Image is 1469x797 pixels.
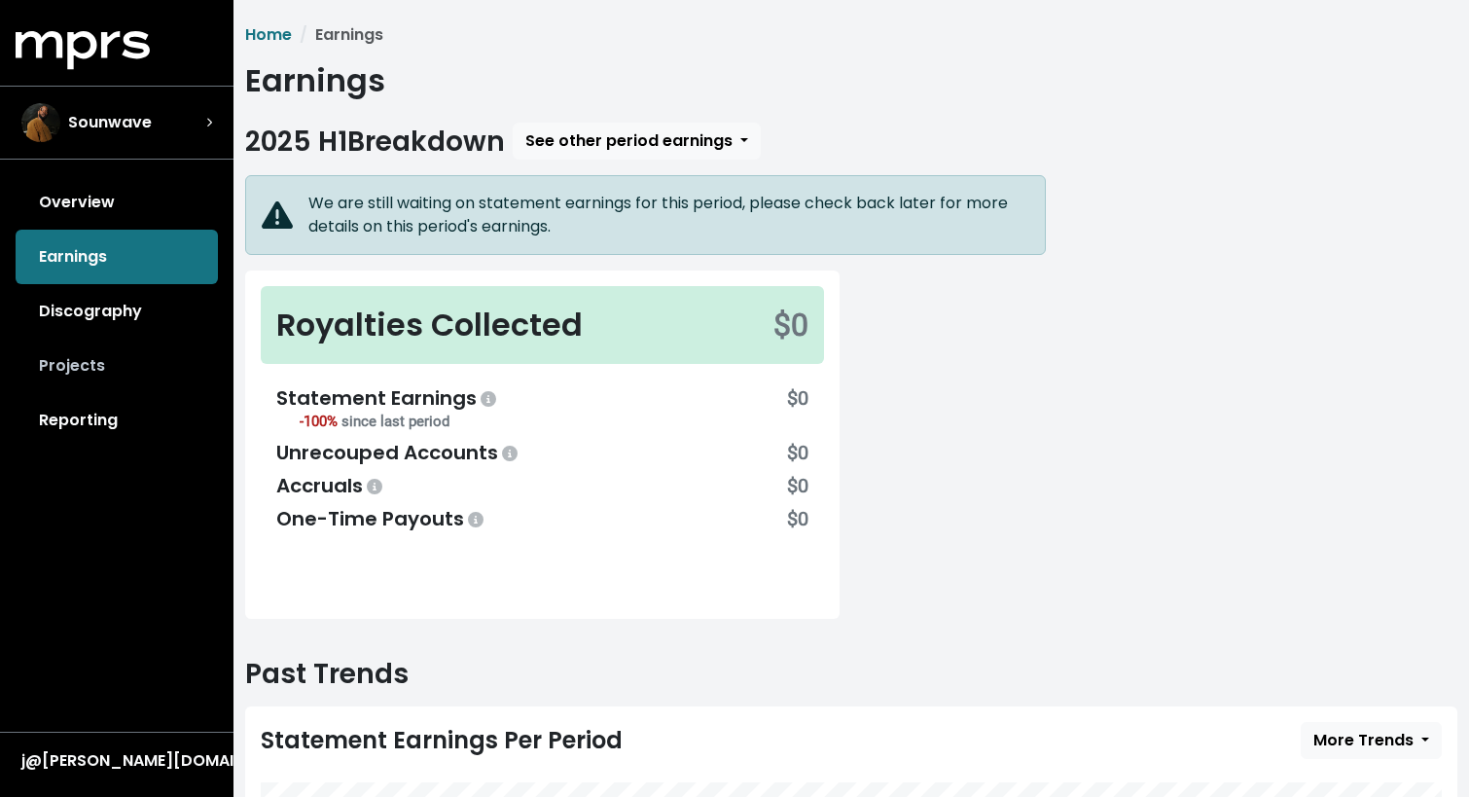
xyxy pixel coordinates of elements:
div: $0 [787,504,808,533]
div: $0 [787,438,808,467]
button: See other period earnings [513,123,761,160]
div: j@[PERSON_NAME][DOMAIN_NAME] [21,749,212,773]
button: j@[PERSON_NAME][DOMAIN_NAME] [16,748,218,774]
div: Accruals [276,471,386,500]
div: Statement Earnings [276,383,500,413]
span: More Trends [1313,729,1414,751]
h1: Earnings [245,62,1457,99]
a: Projects [16,339,218,393]
small: -100% [300,413,449,430]
nav: breadcrumb [245,23,1457,47]
h2: 2025 H1 Breakdown [245,126,505,159]
a: Discography [16,284,218,339]
div: $0 [787,471,808,500]
a: mprs logo [16,38,150,60]
div: Royalties Collected [276,302,583,348]
li: Earnings [292,23,383,47]
h2: Past Trends [245,658,1457,691]
button: More Trends [1301,722,1442,759]
div: We are still waiting on statement earnings for this period, please check back later for more deta... [308,192,1029,238]
span: since last period [341,413,449,430]
div: $0 [773,302,808,348]
img: The selected account / producer [21,103,60,142]
div: Statement Earnings Per Period [261,727,623,755]
span: See other period earnings [525,129,733,152]
a: Reporting [16,393,218,448]
span: Sounwave [68,111,152,134]
a: Overview [16,175,218,230]
div: One-Time Payouts [276,504,487,533]
div: $0 [787,383,808,434]
a: Home [245,23,292,46]
div: Unrecouped Accounts [276,438,521,467]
